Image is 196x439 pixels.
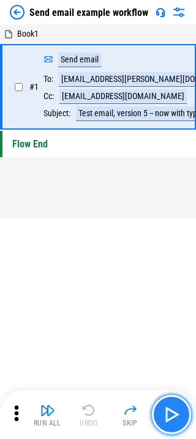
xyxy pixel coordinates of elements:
span: Cc: [43,92,54,101]
button: Skip [111,400,150,429]
img: Run All [40,403,55,418]
img: Skip [123,403,138,418]
span: # 1 [29,82,39,92]
div: Run All [34,419,61,427]
span: Subject: [43,109,70,118]
img: Settings menu [171,5,186,20]
div: Send email [58,53,101,67]
div: Skip [123,419,138,427]
img: Main button [162,405,181,424]
img: Back [10,5,24,20]
span: To: [43,75,53,84]
div: [EMAIL_ADDRESS][DOMAIN_NAME] [59,89,187,104]
button: Run All [28,400,67,429]
span: Book1 [17,29,39,39]
img: Support [156,7,165,17]
div: Send email example workflow [29,7,148,18]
